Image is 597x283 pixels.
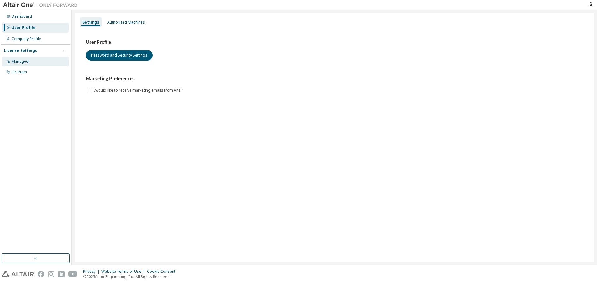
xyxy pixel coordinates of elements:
img: linkedin.svg [58,271,65,277]
img: youtube.svg [68,271,77,277]
img: facebook.svg [38,271,44,277]
h3: Marketing Preferences [86,75,583,82]
img: altair_logo.svg [2,271,34,277]
div: Privacy [83,269,101,274]
div: Settings [82,20,99,25]
div: Company Profile [12,36,41,41]
div: Dashboard [12,14,32,19]
h3: User Profile [86,39,583,45]
div: License Settings [4,48,37,53]
img: Altair One [3,2,81,8]
p: © 2025 Altair Engineering, Inc. All Rights Reserved. [83,274,179,279]
div: User Profile [12,25,35,30]
div: On Prem [12,70,27,75]
div: Authorized Machines [107,20,145,25]
div: Cookie Consent [147,269,179,274]
div: Managed [12,59,29,64]
label: I would like to receive marketing emails from Altair [93,87,184,94]
img: instagram.svg [48,271,54,277]
div: Website Terms of Use [101,269,147,274]
button: Password and Security Settings [86,50,153,61]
